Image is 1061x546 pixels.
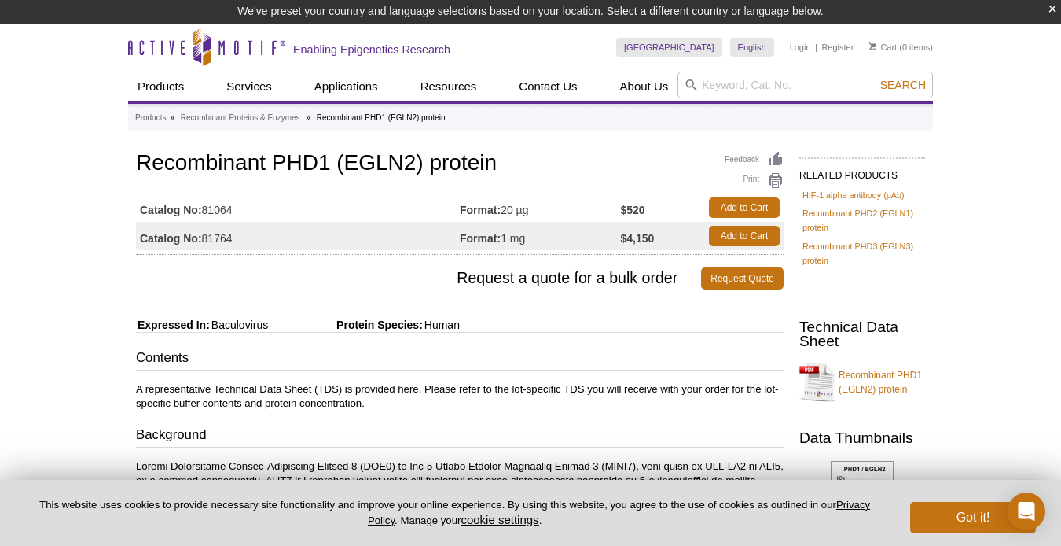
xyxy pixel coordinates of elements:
[293,42,450,57] h2: Enabling Epigenetics Research
[701,267,784,290] a: Request Quote
[136,267,701,290] span: Request a quote for a bulk order
[790,42,811,53] a: Login
[709,197,780,218] a: Add to Cart
[217,72,281,101] a: Services
[460,194,621,222] td: 20 µg
[802,206,922,234] a: Recombinant PHD2 (EGLN1) protein
[869,38,933,57] li: (0 items)
[136,426,784,448] h3: Background
[136,222,460,250] td: 81764
[869,42,876,50] img: Your Cart
[677,72,933,98] input: Keyword, Cat. No.
[411,72,486,101] a: Resources
[799,320,925,349] h2: Technical Data Sheet
[621,231,655,245] strong: $4,150
[876,78,931,92] button: Search
[136,349,784,371] h3: Contents
[136,319,210,331] span: Expressed In:
[910,502,1036,533] button: Got it!
[368,499,870,526] a: Privacy Policy
[460,203,501,217] strong: Format:
[170,113,174,122] li: »
[1008,493,1045,530] div: Open Intercom Messenger
[271,319,423,331] span: Protein Species:
[621,203,645,217] strong: $520
[210,319,268,331] span: Baculovirus
[709,226,780,246] a: Add to Cart
[799,431,925,445] h2: Data Thumbnails
[725,151,784,168] a: Feedback
[616,38,722,57] a: [GEOGRAPHIC_DATA]
[461,513,538,526] button: cookie settings
[25,498,884,528] p: This website uses cookies to provide necessary site functionality and improve your online experie...
[128,72,193,101] a: Products
[460,231,501,245] strong: Format:
[306,113,310,122] li: »
[799,157,925,186] h2: RELATED PRODUCTS
[869,42,897,53] a: Cart
[135,111,166,125] a: Products
[799,359,925,406] a: Recombinant PHD1 (EGLN2) protein
[460,222,621,250] td: 1 mg
[140,231,202,245] strong: Catalog No:
[611,72,678,101] a: About Us
[880,79,926,91] span: Search
[136,194,460,222] td: 81064
[821,42,854,53] a: Register
[815,38,817,57] li: |
[317,113,446,122] li: Recombinant PHD1 (EGLN2) protein
[509,72,586,101] a: Contact Us
[423,319,460,331] span: Human
[140,203,202,217] strong: Catalog No:
[730,38,774,57] a: English
[181,111,300,125] a: Recombinant Proteins & Enzymes
[725,172,784,190] a: Print
[802,188,905,202] a: HIF-1 alpha antibody (pAb)
[802,239,922,267] a: Recombinant PHD3 (EGLN3) protein
[136,151,784,178] h1: Recombinant PHD1 (EGLN2) protein
[305,72,387,101] a: Applications
[136,382,784,411] p: A representative Technical Data Sheet (TDS) is provided here. Please refer to the lot-specific TD...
